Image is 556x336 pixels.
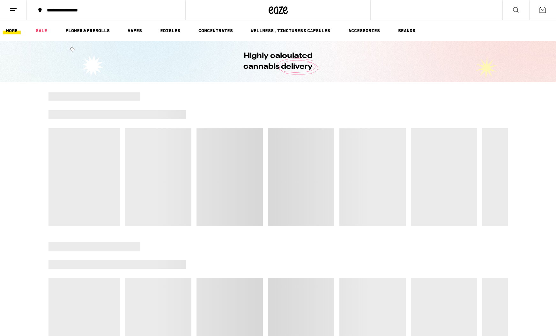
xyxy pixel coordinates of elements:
[3,27,21,34] a: HOME
[33,27,50,34] a: SALE
[124,27,145,34] a: VAPES
[248,27,333,34] a: WELLNESS, TINCTURES & CAPSULES
[195,27,236,34] a: CONCENTRATES
[157,27,183,34] a: EDIBLES
[62,27,113,34] a: FLOWER & PREROLLS
[395,27,419,34] a: BRANDS
[226,51,331,72] h1: Highly calculated cannabis delivery
[345,27,383,34] a: ACCESSORIES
